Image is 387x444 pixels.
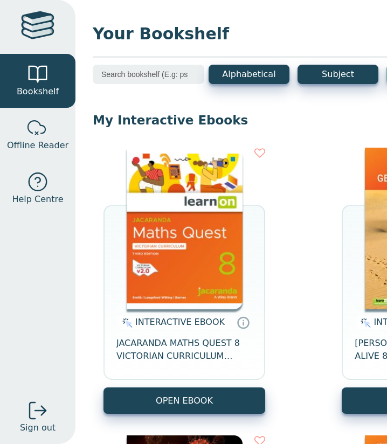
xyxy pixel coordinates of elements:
[357,316,371,329] img: interactive.svg
[119,316,133,329] img: interactive.svg
[298,65,378,84] button: Subject
[127,148,243,309] img: c004558a-e884-43ec-b87a-da9408141e80.jpg
[237,316,250,329] a: Interactive eBooks are accessed online via the publisher’s portal. They contain interactive resou...
[12,193,63,206] span: Help Centre
[93,65,204,84] input: Search bookshelf (E.g: psychology)
[20,421,56,434] span: Sign out
[135,317,225,327] span: INTERACTIVE EBOOK
[103,387,265,414] button: OPEN EBOOK
[209,65,289,84] button: Alphabetical
[116,337,252,363] span: JACARANDA MATHS QUEST 8 VICTORIAN CURRICULUM LEARNON EBOOK 3E
[17,85,59,98] span: Bookshelf
[7,139,68,152] span: Offline Reader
